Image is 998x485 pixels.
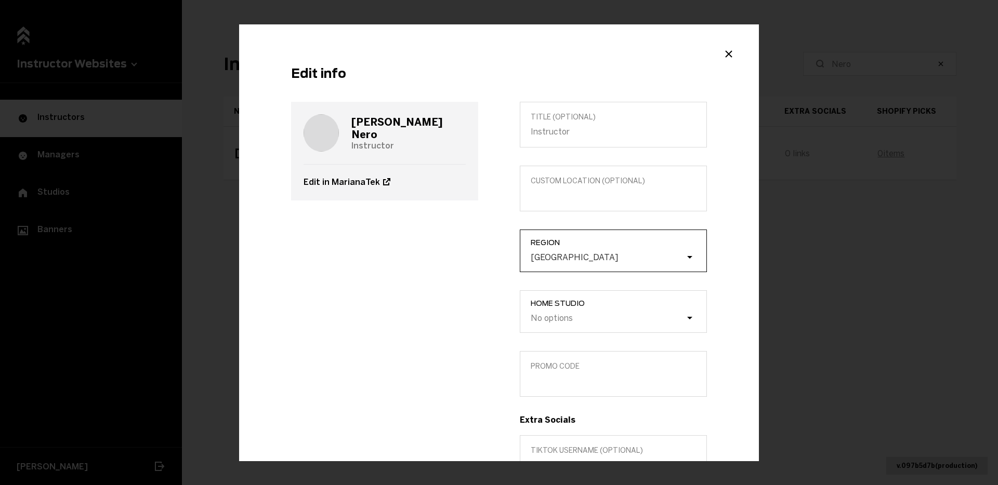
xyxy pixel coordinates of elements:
[531,177,696,185] span: Custom location (Optional)
[531,127,696,137] input: Title (optional)
[351,140,466,150] p: Instructor
[531,446,696,455] span: TikTok username (optional)
[531,113,696,122] span: Title (optional)
[291,66,707,81] h2: Edit info
[531,252,618,262] div: [GEOGRAPHIC_DATA]
[520,415,707,425] h3: Extra Socials
[719,45,738,61] button: Close modal
[531,238,706,247] span: Region
[239,24,759,461] div: Example Modal
[531,362,696,371] span: Promo Code
[531,191,696,200] input: Custom location (Optional)
[351,115,466,140] h3: [PERSON_NAME] Nero
[531,376,696,386] input: Promo Code
[531,299,706,307] span: Home Studio
[304,164,466,200] a: Edit in MarianaTek
[531,460,696,470] input: TikTok username (optional)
